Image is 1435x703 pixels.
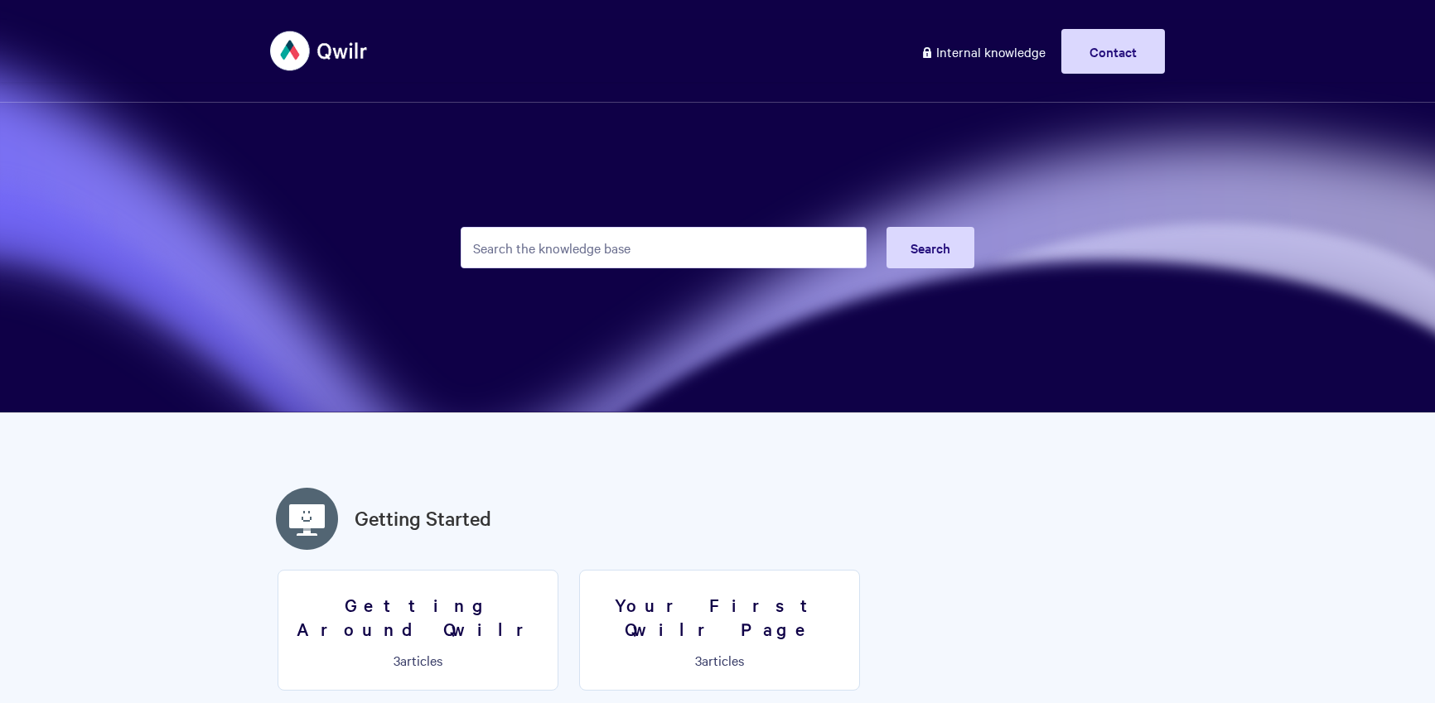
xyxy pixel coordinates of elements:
[288,593,548,640] h3: Getting Around Qwilr
[911,238,950,257] span: Search
[887,227,974,268] button: Search
[394,651,400,669] span: 3
[270,20,369,82] img: Qwilr Help Center
[461,227,867,268] input: Search the knowledge base
[590,652,849,667] p: articles
[355,503,491,533] a: Getting Started
[1061,29,1165,74] a: Contact
[579,570,860,691] a: Your First Qwilr Page 3articles
[288,652,548,667] p: articles
[695,651,702,669] span: 3
[590,593,849,640] h3: Your First Qwilr Page
[278,570,558,691] a: Getting Around Qwilr 3articles
[908,29,1058,74] a: Internal knowledge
